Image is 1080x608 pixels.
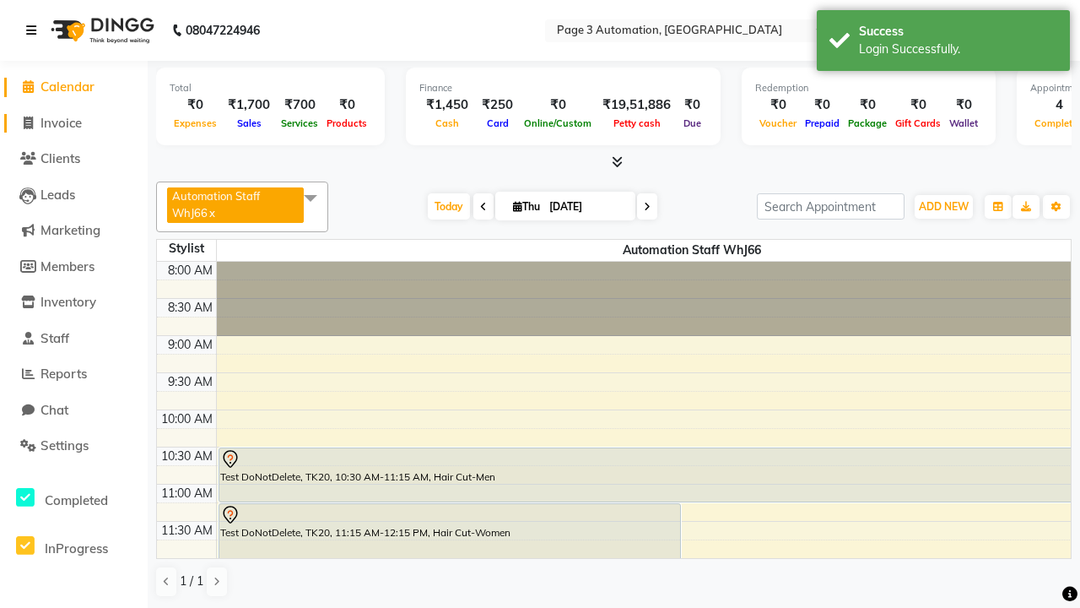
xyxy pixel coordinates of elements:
a: Staff [4,329,143,349]
a: x [208,206,215,220]
div: Login Successfully. [859,41,1057,58]
div: ₹0 [322,95,371,115]
div: ₹0 [945,95,982,115]
div: ₹0 [520,95,596,115]
span: Invoice [40,115,82,131]
img: logo [43,7,159,54]
span: Calendar [40,79,94,95]
a: Chat [4,401,143,421]
span: Reports [40,366,87,382]
span: ADD NEW [919,200,969,213]
span: Automation Staff WhJ66 [172,189,260,220]
input: Search Appointment [757,193,904,220]
div: ₹0 [170,95,221,115]
div: 10:00 AM [158,410,216,428]
div: ₹0 [844,95,891,115]
span: Cash [431,117,463,129]
div: 8:30 AM [165,299,216,317]
span: Staff [40,330,69,346]
div: 8:00 AM [165,262,216,280]
span: Inventory [40,294,96,310]
span: Members [40,258,94,274]
span: Sales [233,117,266,129]
span: Settings [40,437,89,453]
span: Services [277,117,322,129]
a: Marketing [4,221,143,241]
div: Test DoNotDelete, TK20, 11:15 AM-12:15 PM, Hair Cut-Women [219,504,681,576]
span: Due [679,117,705,129]
span: Chat [40,402,68,418]
div: ₹0 [755,95,801,115]
div: ₹250 [475,95,520,115]
div: Finance [419,81,707,95]
span: Leads [40,187,75,203]
input: 2025-10-02 [544,194,629,220]
span: Prepaid [801,117,844,129]
div: 9:00 AM [165,336,216,354]
b: 08047224946 [186,7,260,54]
div: ₹19,51,886 [596,95,678,115]
a: Leads [4,186,143,205]
div: Success [859,23,1057,41]
span: Clients [40,150,80,166]
span: Wallet [945,117,982,129]
div: ₹1,700 [221,95,277,115]
div: Total [170,81,371,95]
a: Members [4,258,143,277]
div: Redemption [755,81,982,95]
span: InProgress [45,540,108,556]
span: Package [844,117,891,129]
a: Invoice [4,114,143,133]
button: ADD NEW [915,195,973,219]
span: Voucher [755,117,801,129]
div: Stylist [157,240,216,258]
span: 1 / 1 [180,573,203,590]
div: ₹0 [801,95,844,115]
div: ₹1,450 [419,95,475,115]
span: Marketing [40,222,100,238]
div: 11:00 AM [158,485,216,502]
span: Online/Custom [520,117,596,129]
span: Expenses [170,117,221,129]
span: Products [322,117,371,129]
span: Card [483,117,513,129]
div: 9:30 AM [165,373,216,391]
a: Reports [4,365,143,384]
span: Thu [509,200,544,213]
span: Today [428,193,470,220]
div: 10:30 AM [158,448,216,465]
div: ₹0 [678,95,707,115]
span: Petty cash [609,117,665,129]
div: ₹700 [277,95,322,115]
a: Inventory [4,293,143,312]
div: 11:30 AM [158,522,216,540]
a: Calendar [4,78,143,97]
a: Settings [4,437,143,456]
a: Clients [4,149,143,169]
span: Gift Cards [891,117,945,129]
span: Completed [45,492,108,508]
div: ₹0 [891,95,945,115]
